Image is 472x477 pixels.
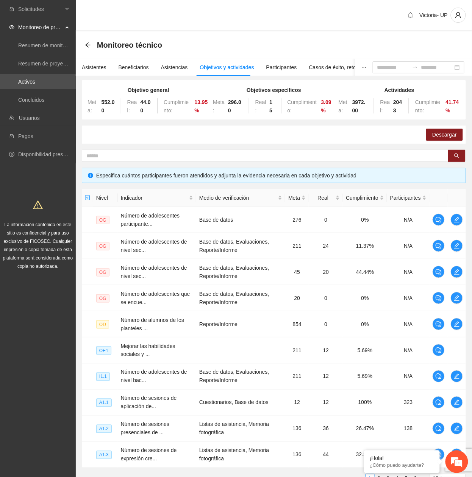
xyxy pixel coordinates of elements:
[88,173,93,178] span: info-circle
[85,195,90,200] span: check-square
[196,259,285,285] td: Base de datos, Evaluaciones, Reporte/Informe
[451,295,463,301] span: edit
[309,390,343,416] td: 12
[451,426,463,432] span: edit
[420,12,448,18] span: Victoria- UP
[196,285,285,311] td: Base de datos, Evaluaciones, Reporte/Informe
[121,369,187,384] span: Número de adolescentes de nivel bac...
[200,63,254,71] div: Objetivos y actividades
[446,99,459,113] strong: 41.74 %
[309,442,343,468] td: 44
[451,370,463,382] button: edit
[321,99,331,113] strong: 3.09 %
[343,311,387,337] td: 0%
[93,189,118,207] th: Nivel
[433,240,445,252] button: comment
[194,99,208,113] strong: 13.95 %
[387,390,430,416] td: 323
[451,321,463,327] span: edit
[343,442,387,468] td: 32.35%
[451,449,463,461] button: edit
[433,266,445,278] button: comment
[343,416,387,442] td: 26.47%
[96,294,109,303] span: OG
[18,97,44,103] a: Concluidos
[18,2,63,17] span: Solicitudes
[228,99,241,113] strong: 296.00
[102,99,115,113] strong: 552.00
[312,194,334,202] span: Real
[97,39,162,51] span: Monitoreo técnico
[18,20,63,35] span: Monitoreo de proyectos
[433,370,445,382] button: comment
[285,207,309,233] td: 276
[451,243,463,249] span: edit
[18,42,73,48] a: Resumen de monitoreo
[387,285,430,311] td: N/A
[285,416,309,442] td: 136
[96,451,112,459] span: A1.3
[433,318,445,330] button: comment
[454,153,459,159] span: search
[4,207,144,233] textarea: Escriba su mensaje y pulse “Intro”
[451,373,463,379] span: edit
[285,285,309,311] td: 20
[451,269,463,275] span: edit
[309,233,343,259] td: 24
[247,87,301,93] strong: Objetivos específicos
[121,395,177,410] span: Número de sesiones de aplicación de...
[18,133,33,139] a: Pagos
[387,416,430,442] td: 138
[18,61,99,67] a: Resumen de proyectos aprobados
[451,396,463,409] button: edit
[19,115,40,121] a: Usuarios
[451,12,466,19] span: user
[387,311,430,337] td: N/A
[18,79,35,85] a: Activos
[285,189,309,207] th: Meta
[119,63,149,71] div: Beneficiarios
[285,337,309,364] td: 211
[121,447,177,462] span: Número de sesiones de expresión cre...
[255,99,266,113] span: Real:
[96,268,109,277] span: OG
[309,311,343,337] td: 0
[343,390,387,416] td: 100%
[141,99,151,113] strong: 44.00
[3,222,73,269] span: La información contenida en este sitio es confidencial y para uso exclusivo de FICOSEC. Cualquier...
[433,344,445,356] button: comment
[343,233,387,259] td: 11.37%
[196,390,285,416] td: Cuestionarios, Base de datos
[196,311,285,337] td: Reporte/Informe
[85,42,91,48] div: Back
[85,42,91,48] span: arrow-left
[448,150,466,162] button: search
[196,189,285,207] th: Medio de verificación
[361,65,367,70] span: ellipsis
[387,207,430,233] td: N/A
[121,239,187,253] span: Número de adolescentes de nivel sec...
[285,442,309,468] td: 136
[96,171,460,180] div: Especifica cuántos participantes fueron atendidos y adjunta la evidencia necesaria en cada objeti...
[285,311,309,337] td: 854
[309,416,343,442] td: 36
[285,364,309,390] td: 211
[343,259,387,285] td: 44.44%
[370,455,434,461] div: ¡Hola!
[370,463,434,468] p: ¿Cómo puedo ayudarte?
[196,207,285,233] td: Base de datos
[309,259,343,285] td: 20
[309,337,343,364] td: 12
[309,364,343,390] td: 12
[412,64,418,70] span: swap-right
[309,189,343,207] th: Real
[309,63,390,71] div: Casos de éxito, retos y obstáculos
[451,318,463,330] button: edit
[387,337,430,364] td: N/A
[9,6,14,12] span: inbox
[380,99,390,113] span: Real:
[387,259,430,285] td: N/A
[405,9,417,21] button: bell
[285,233,309,259] td: 211
[96,216,109,224] span: OG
